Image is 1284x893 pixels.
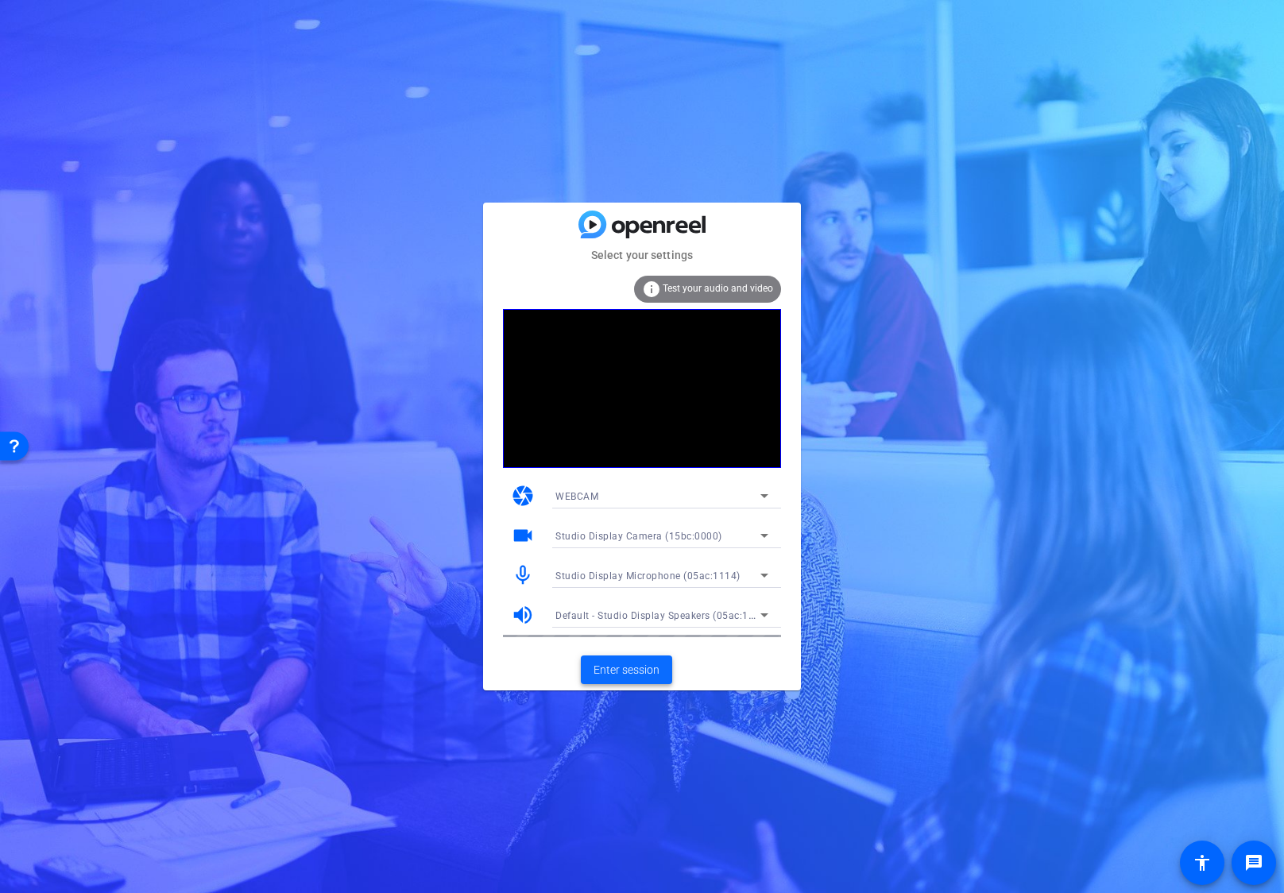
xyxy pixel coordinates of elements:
mat-icon: info [642,280,661,299]
span: Test your audio and video [663,283,773,294]
img: blue-gradient.svg [578,211,706,238]
span: WEBCAM [555,491,598,502]
mat-icon: volume_up [511,603,535,627]
mat-icon: camera [511,484,535,508]
mat-icon: videocam [511,524,535,547]
span: Studio Display Microphone (05ac:1114) [555,570,741,582]
mat-icon: message [1244,853,1263,872]
span: Enter session [594,662,659,678]
mat-icon: mic_none [511,563,535,587]
mat-card-subtitle: Select your settings [483,246,801,264]
mat-icon: accessibility [1193,853,1212,872]
span: Studio Display Camera (15bc:0000) [555,531,722,542]
span: Default - Studio Display Speakers (05ac:1114) [555,609,770,621]
button: Enter session [581,655,672,684]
